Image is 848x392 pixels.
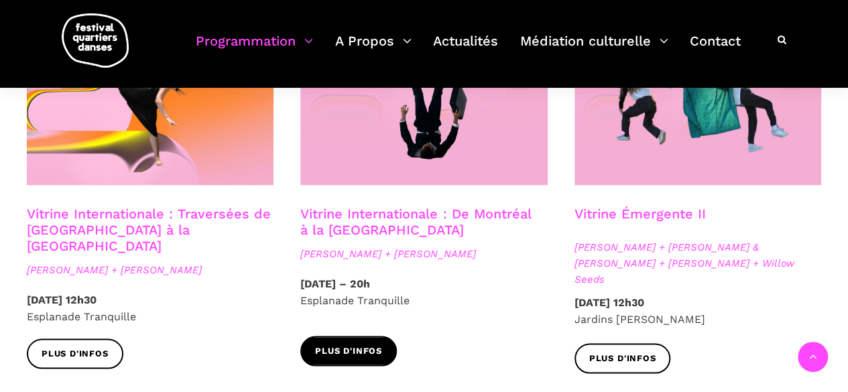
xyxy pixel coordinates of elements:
a: Plus d'infos [574,343,671,373]
span: [PERSON_NAME] + [PERSON_NAME] & [PERSON_NAME] + [PERSON_NAME] + Willow Seeds [574,239,821,287]
strong: [DATE] 12h30 [27,293,97,306]
a: Plus d'infos [300,336,397,366]
span: [PERSON_NAME] + [PERSON_NAME] [300,245,547,261]
span: Esplanade Tranquille [27,310,136,322]
span: Jardins [PERSON_NAME] [574,312,705,325]
a: Actualités [433,29,498,69]
a: Vitrine Internationale : De Montréal à la [GEOGRAPHIC_DATA] [300,205,530,237]
a: Vitrine Internationale : Traversées de [GEOGRAPHIC_DATA] à la [GEOGRAPHIC_DATA] [27,205,271,253]
img: logo-fqd-med [62,13,129,68]
a: Plus d'infos [27,338,123,369]
span: [PERSON_NAME] + [PERSON_NAME] [27,261,274,277]
a: A Propos [335,29,412,69]
span: Plus d'infos [42,346,109,361]
a: Programmation [196,29,313,69]
a: Contact [690,29,741,69]
a: Médiation culturelle [520,29,668,69]
span: Esplanade Tranquille [300,293,410,306]
span: Plus d'infos [315,344,382,358]
span: Plus d'infos [589,351,656,365]
strong: [DATE] – 20h [300,277,370,289]
a: Vitrine Émergente II [574,205,706,221]
strong: [DATE] 12h30 [574,296,644,308]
